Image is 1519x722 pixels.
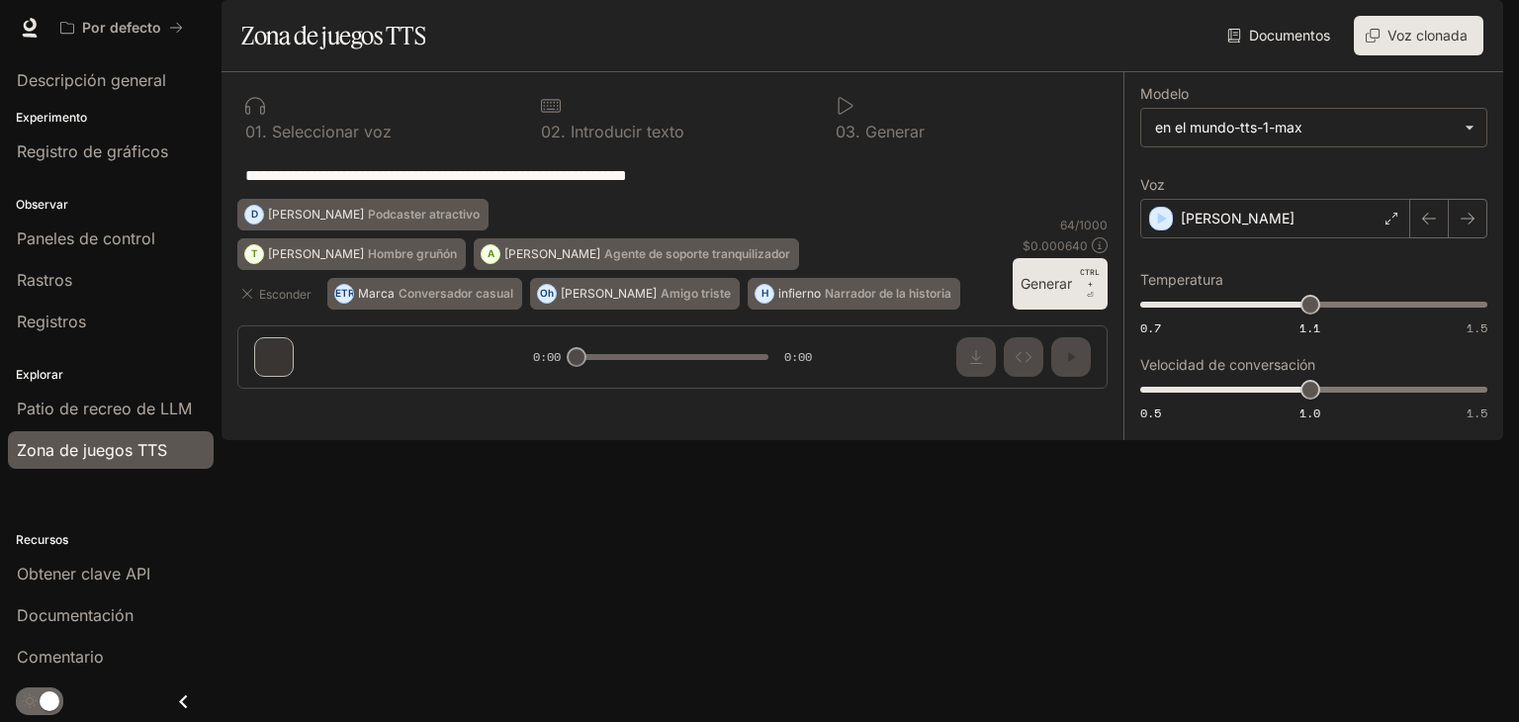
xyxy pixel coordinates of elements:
font: Temperatura [1140,271,1223,288]
font: D [251,208,258,220]
font: Hombre gruñón [368,246,457,261]
font: [PERSON_NAME] [1181,210,1295,226]
font: T [251,247,258,259]
font: 0.7 [1140,319,1161,336]
font: 1000 [1079,218,1108,232]
font: Seleccionar voz [272,122,392,141]
font: Esconder [259,287,312,302]
button: METROMarcaConversador casual [327,278,522,310]
font: H [761,287,768,299]
font: Amigo triste [661,286,731,301]
font: en el mundo-tts-1-max [1155,119,1302,135]
button: Voz clonada [1354,16,1483,55]
font: 3 [846,122,855,141]
font: Generar [865,122,925,141]
font: [PERSON_NAME] [504,246,600,261]
font: METRO [326,287,363,299]
font: 1.0 [1299,405,1320,421]
button: HinfiernoNarrador de la historia [748,278,960,310]
font: Marca [358,286,395,301]
font: Velocidad de conversación [1140,356,1315,373]
font: Agente de soporte tranquilizador [604,246,790,261]
button: T[PERSON_NAME]Hombre gruñón [237,238,466,270]
font: [PERSON_NAME] [561,286,657,301]
font: Por defecto [82,19,161,36]
button: Esconder [237,278,319,310]
font: infierno [778,286,821,301]
font: A [488,247,494,259]
font: Oh [540,287,554,299]
font: Conversador casual [399,286,513,301]
font: 0 [836,122,846,141]
font: 0 [541,122,551,141]
font: [PERSON_NAME] [268,246,364,261]
font: Introducir texto [571,122,684,141]
font: 0 [245,122,255,141]
font: Generar [1021,275,1072,292]
font: Zona de juegos TTS [241,21,425,50]
font: Voz clonada [1387,27,1468,44]
font: Podcaster atractivo [368,207,480,222]
button: Oh[PERSON_NAME]Amigo triste [530,278,740,310]
font: 1 [255,122,262,141]
button: A[PERSON_NAME]Agente de soporte tranquilizador [474,238,799,270]
button: Todos los espacios de trabajo [51,8,192,47]
div: en el mundo-tts-1-max [1141,109,1486,146]
button: D[PERSON_NAME]Podcaster atractivo [237,199,489,230]
font: Documentos [1249,27,1330,44]
font: . [855,122,860,141]
font: [PERSON_NAME] [268,207,364,222]
font: / [1075,218,1079,232]
font: Voz [1140,176,1165,193]
font: . [561,122,566,141]
font: 2 [551,122,561,141]
font: 1.5 [1467,405,1487,421]
font: 64 [1060,218,1075,232]
font: Narrador de la historia [825,286,951,301]
font: . [262,122,267,141]
font: CTRL + [1080,267,1100,289]
font: ⏎ [1087,291,1094,300]
font: Modelo [1140,85,1189,102]
button: GenerarCTRL +⏎ [1013,258,1108,310]
font: 0.5 [1140,405,1161,421]
a: Documentos [1223,16,1338,55]
font: 1.1 [1299,319,1320,336]
font: 1.5 [1467,319,1487,336]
